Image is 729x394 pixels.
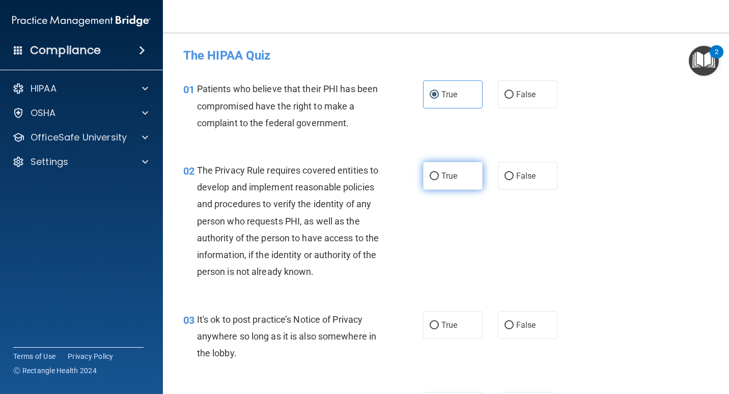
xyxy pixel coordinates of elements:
span: 03 [183,314,194,326]
span: True [441,171,457,181]
img: PMB logo [12,11,151,31]
input: False [504,91,514,99]
div: 2 [715,52,718,65]
a: OfficeSafe University [12,131,148,144]
a: Privacy Policy [68,351,114,361]
a: OSHA [12,107,148,119]
p: OfficeSafe University [31,131,127,144]
input: True [430,173,439,180]
p: Settings [31,156,68,168]
h4: Compliance [30,43,101,58]
button: Open Resource Center, 2 new notifications [689,46,719,76]
p: OSHA [31,107,56,119]
span: Patients who believe that their PHI has been compromised have the right to make a complaint to th... [197,83,378,128]
span: 02 [183,165,194,177]
span: False [516,171,536,181]
span: False [516,320,536,330]
span: 01 [183,83,194,96]
span: False [516,90,536,99]
input: False [504,173,514,180]
input: True [430,91,439,99]
span: The Privacy Rule requires covered entities to develop and implement reasonable policies and proce... [197,165,379,277]
h4: The HIPAA Quiz [183,49,709,62]
input: True [430,322,439,329]
input: False [504,322,514,329]
span: Ⓒ Rectangle Health 2024 [13,365,97,376]
p: HIPAA [31,82,57,95]
a: Settings [12,156,148,168]
a: HIPAA [12,82,148,95]
span: It's ok to post practice’s Notice of Privacy anywhere so long as it is also somewhere in the lobby. [197,314,376,358]
a: Terms of Use [13,351,55,361]
span: True [441,90,457,99]
span: True [441,320,457,330]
